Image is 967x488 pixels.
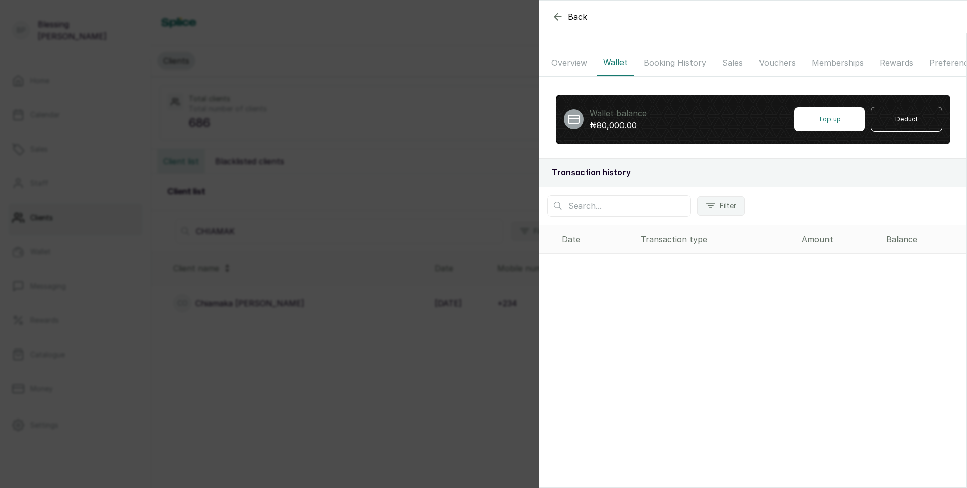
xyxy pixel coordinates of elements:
p: ₦80,000.00 [590,119,647,131]
span: Back [568,11,588,23]
button: Rewards [874,50,919,76]
button: Filter [697,196,745,216]
div: Date [562,233,633,245]
div: Amount [802,233,879,245]
button: Overview [545,50,593,76]
button: Sales [716,50,749,76]
button: Memberships [806,50,870,76]
h2: Transaction history [551,167,954,179]
p: Wallet balance [590,107,647,119]
button: Vouchers [753,50,802,76]
div: Balance [886,233,962,245]
input: Search... [547,195,691,217]
span: Filter [720,201,736,211]
button: Back [551,11,588,23]
button: Deduct [871,107,942,132]
button: Wallet [597,50,634,76]
button: Top up [794,107,865,131]
button: Booking History [638,50,712,76]
div: Transaction type [641,233,794,245]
